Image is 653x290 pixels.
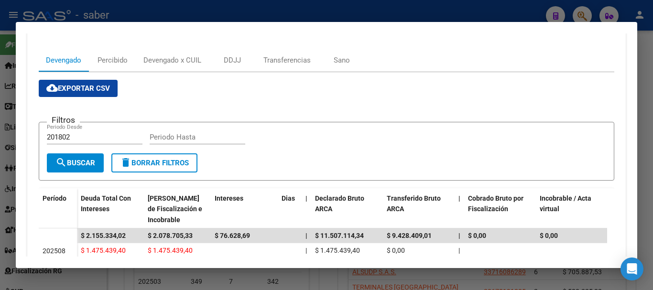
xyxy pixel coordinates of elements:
[282,194,295,202] span: Dias
[81,247,126,254] span: $ 1.475.439,40
[305,194,307,202] span: |
[540,194,591,213] span: Incobrable / Acta virtual
[43,247,65,255] span: 202508
[458,232,460,239] span: |
[536,188,608,230] datatable-header-cell: Incobrable / Acta virtual
[39,188,77,228] datatable-header-cell: Período
[540,232,558,239] span: $ 0,00
[148,232,193,239] span: $ 2.078.705,33
[455,188,464,230] datatable-header-cell: |
[278,188,302,230] datatable-header-cell: Dias
[47,115,80,125] h3: Filtros
[55,159,95,167] span: Buscar
[148,194,202,224] span: [PERSON_NAME] de Fiscalización e Incobrable
[315,247,360,254] span: $ 1.475.439,40
[468,232,486,239] span: $ 0,00
[120,159,189,167] span: Borrar Filtros
[387,247,405,254] span: $ 0,00
[111,153,197,172] button: Borrar Filtros
[224,55,241,65] div: DDJJ
[144,188,211,230] datatable-header-cell: Deuda Bruta Neto de Fiscalización e Incobrable
[211,188,278,230] datatable-header-cell: Intereses
[305,232,307,239] span: |
[334,55,350,65] div: Sano
[46,82,58,94] mat-icon: cloud_download
[46,84,110,93] span: Exportar CSV
[215,232,250,239] span: $ 76.628,69
[383,188,455,230] datatable-header-cell: Transferido Bruto ARCA
[458,194,460,202] span: |
[77,188,144,230] datatable-header-cell: Deuda Total Con Intereses
[458,247,460,254] span: |
[81,194,131,213] span: Deuda Total Con Intereses
[311,188,383,230] datatable-header-cell: Declarado Bruto ARCA
[215,194,243,202] span: Intereses
[81,232,126,239] span: $ 2.155.334,02
[55,157,67,168] mat-icon: search
[143,55,201,65] div: Devengado x CUIL
[43,194,66,202] span: Período
[315,194,364,213] span: Declarado Bruto ARCA
[263,55,311,65] div: Transferencias
[464,188,536,230] datatable-header-cell: Cobrado Bruto por Fiscalización
[47,153,104,172] button: Buscar
[39,80,118,97] button: Exportar CSV
[148,247,193,254] span: $ 1.475.439,40
[46,55,81,65] div: Devengado
[387,232,432,239] span: $ 9.428.409,01
[620,258,643,280] div: Open Intercom Messenger
[120,157,131,168] mat-icon: delete
[468,194,523,213] span: Cobrado Bruto por Fiscalización
[302,188,311,230] datatable-header-cell: |
[305,247,307,254] span: |
[387,194,441,213] span: Transferido Bruto ARCA
[98,55,128,65] div: Percibido
[315,232,364,239] span: $ 11.507.114,34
